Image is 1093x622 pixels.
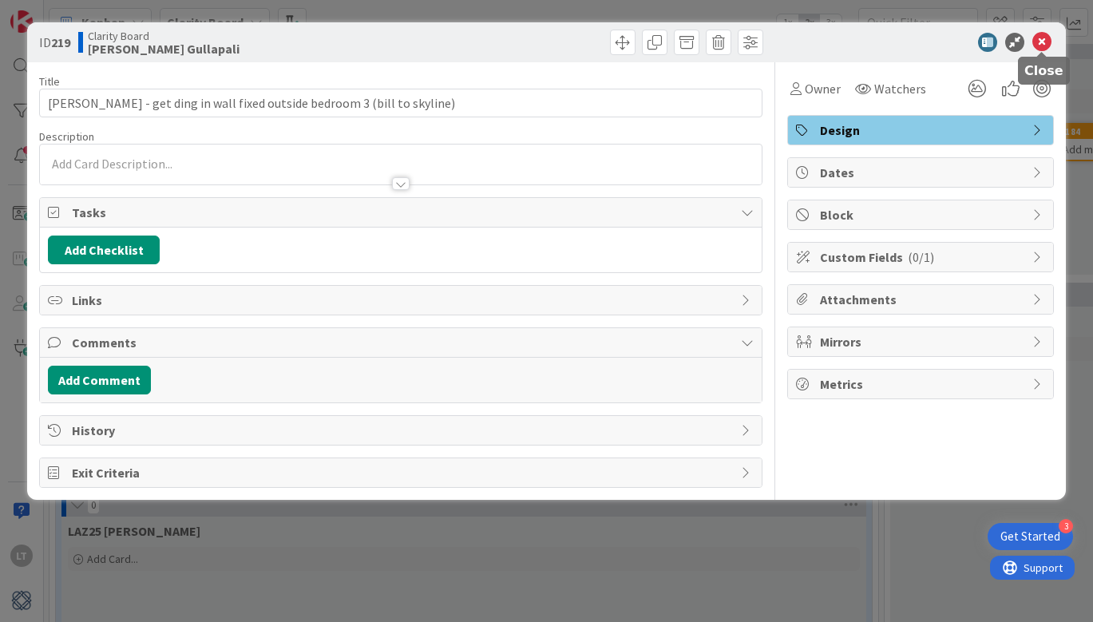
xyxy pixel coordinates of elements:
[988,523,1073,550] div: Open Get Started checklist, remaining modules: 3
[72,421,733,440] span: History
[820,248,1024,267] span: Custom Fields
[908,249,934,265] span: ( 0/1 )
[72,463,733,482] span: Exit Criteria
[48,366,151,394] button: Add Comment
[88,30,240,42] span: Clarity Board
[72,333,733,352] span: Comments
[88,42,240,55] b: [PERSON_NAME] Gullapali
[39,89,762,117] input: type card name here...
[820,332,1024,351] span: Mirrors
[820,205,1024,224] span: Block
[72,291,733,310] span: Links
[820,163,1024,182] span: Dates
[1059,519,1073,533] div: 3
[1000,529,1060,545] div: Get Started
[820,121,1024,140] span: Design
[39,74,60,89] label: Title
[51,34,70,50] b: 219
[48,236,160,264] button: Add Checklist
[72,203,733,222] span: Tasks
[34,2,73,22] span: Support
[39,33,70,52] span: ID
[1024,63,1063,78] h5: Close
[39,129,94,144] span: Description
[820,374,1024,394] span: Metrics
[874,79,926,98] span: Watchers
[805,79,841,98] span: Owner
[820,290,1024,309] span: Attachments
